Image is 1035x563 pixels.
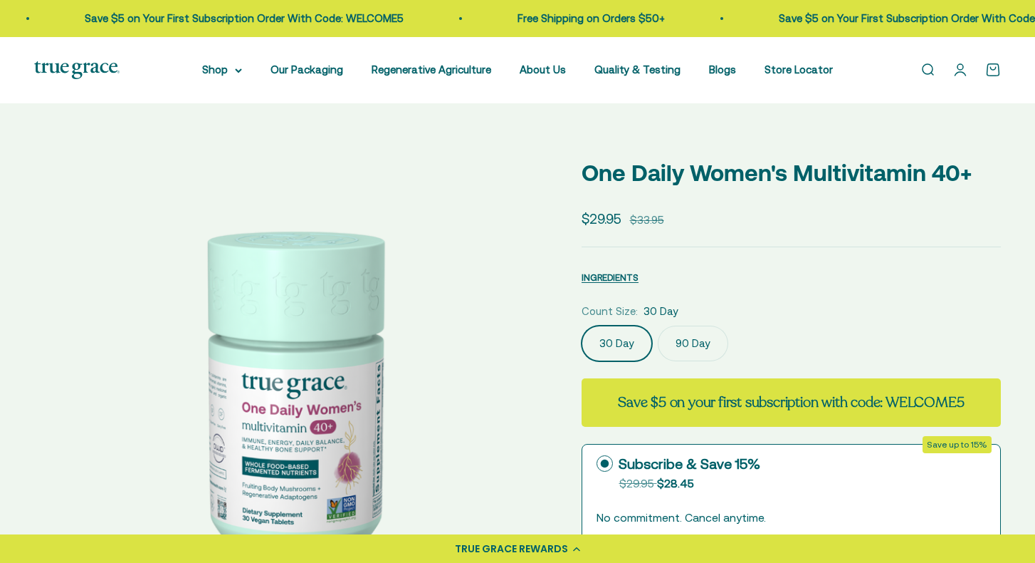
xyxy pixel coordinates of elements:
p: Save $5 on Your First Subscription Order With Code: WELCOME5 [78,10,397,27]
a: Regenerative Agriculture [372,63,491,76]
p: One Daily Women's Multivitamin 40+ [582,155,1002,191]
a: About Us [520,63,566,76]
div: TRUE GRACE REWARDS [455,542,568,557]
a: Store Locator [765,63,833,76]
summary: Shop [202,61,242,78]
compare-at-price: $33.95 [630,212,664,229]
strong: Save $5 on your first subscription with code: WELCOME5 [618,393,964,412]
a: Quality & Testing [594,63,681,76]
a: Blogs [709,63,736,76]
a: Our Packaging [270,63,343,76]
span: INGREDIENTS [582,272,639,283]
legend: Count Size: [582,303,638,320]
button: INGREDIENTS [582,269,639,286]
span: 30 Day [643,303,678,320]
sale-price: $29.95 [582,208,621,229]
a: Free Shipping on Orders $50+ [511,12,658,24]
